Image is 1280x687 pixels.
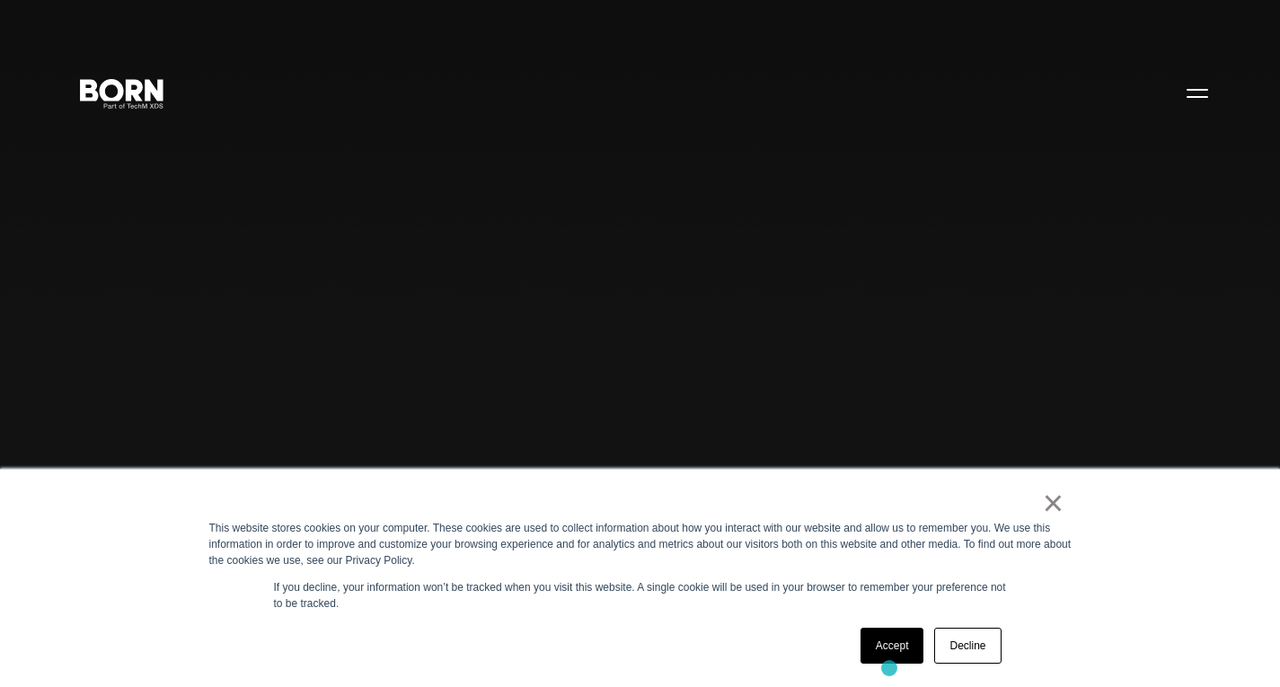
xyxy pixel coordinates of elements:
a: Accept [861,628,924,664]
p: If you decline, your information won’t be tracked when you visit this website. A single cookie wi... [274,579,1007,612]
a: Decline [934,628,1001,664]
button: Open [1176,74,1219,111]
div: This website stores cookies on your computer. These cookies are used to collect information about... [209,520,1072,568]
a: × [1043,495,1064,511]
